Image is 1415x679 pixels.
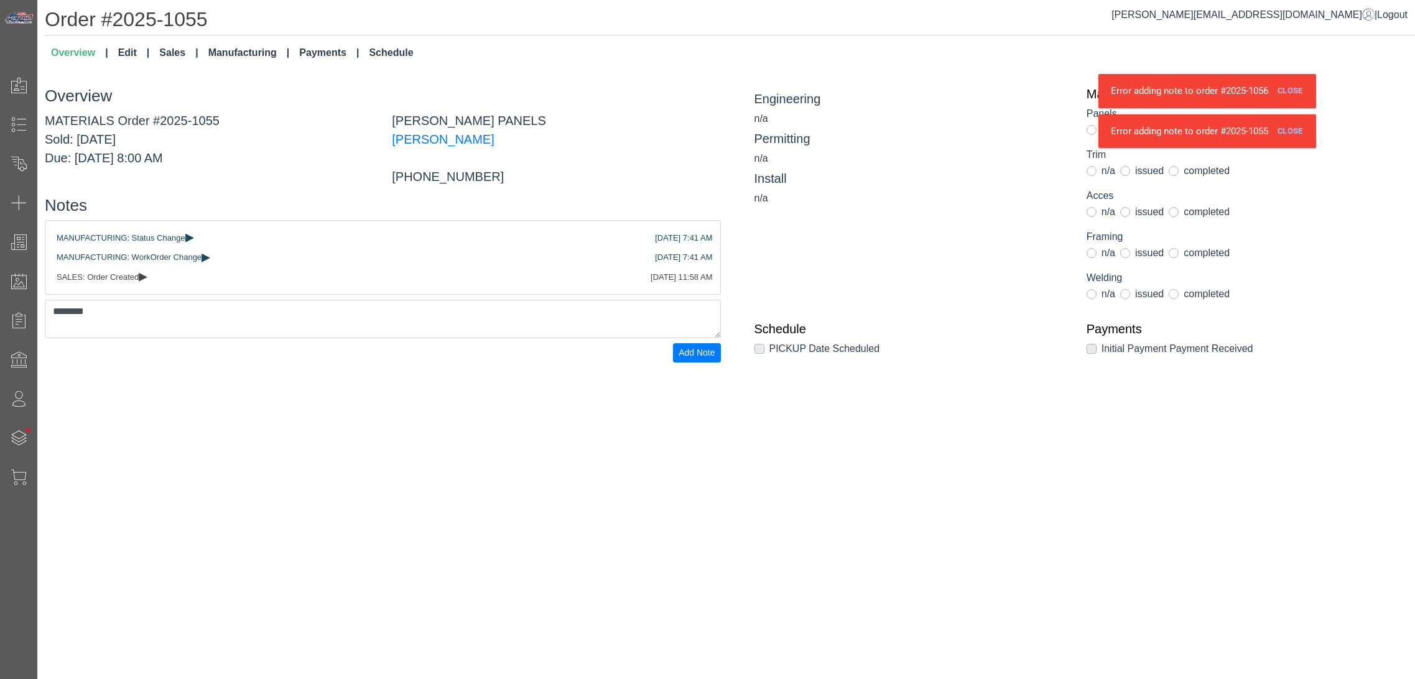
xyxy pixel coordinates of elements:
[673,343,720,363] button: Add Note
[12,410,44,450] span: •
[392,132,494,146] a: [PERSON_NAME]
[1087,321,1400,336] a: Payments
[679,348,715,358] span: Add Note
[1111,7,1408,22] div: |
[154,40,203,65] a: Sales
[202,252,210,261] span: ▸
[1102,341,1253,356] label: Initial Payment Payment Received
[383,111,730,186] div: [PERSON_NAME] PANELS [PHONE_NUMBER]
[57,251,709,264] div: MANUFACTURING: WorkOrder Change
[1111,9,1375,20] a: [PERSON_NAME][EMAIL_ADDRESS][DOMAIN_NAME]
[57,271,709,284] div: SALES: Order Created
[754,171,1068,186] h5: Install
[35,111,383,186] div: MATERIALS Order #2025-1055 Sold: [DATE] Due: [DATE] 8:00 AM
[754,131,1068,146] h5: Permitting
[364,40,418,65] a: Schedule
[754,151,1068,166] div: n/a
[651,271,712,284] div: [DATE] 11:58 AM
[754,321,1068,336] a: Schedule
[45,196,721,215] h3: Notes
[754,191,1068,206] div: n/a
[4,11,35,25] img: Metals Direct Inc Logo
[203,40,295,65] a: Manufacturing
[754,91,1068,106] h5: Engineering
[1273,121,1308,142] a: Close
[57,232,709,244] div: MANUFACTURING: Status Change
[1087,86,1400,101] a: Manufacturing
[754,111,1068,126] div: n/a
[655,251,712,264] div: [DATE] 7:41 AM
[655,232,712,244] div: [DATE] 7:41 AM
[185,233,194,241] span: ▸
[1273,81,1308,101] a: Close
[1098,114,1316,149] div: Error adding note to order #2025-1055
[45,86,721,106] h3: Overview
[1098,74,1316,108] div: Error adding note to order #2025-1056
[294,40,364,65] a: Payments
[1377,9,1408,20] span: Logout
[113,40,155,65] a: Edit
[46,40,113,65] a: Overview
[139,272,147,280] span: ▸
[769,341,880,356] label: PICKUP Date Scheduled
[45,7,1415,35] h1: Order #2025-1055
